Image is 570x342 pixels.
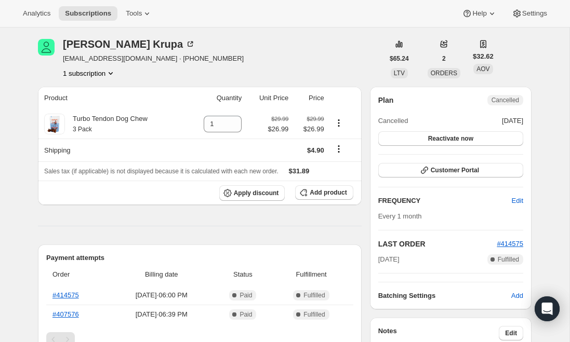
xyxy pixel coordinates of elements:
[65,114,148,134] div: Turbo Tendon Dog Chew
[472,9,486,18] span: Help
[113,290,210,300] span: [DATE] · 06:00 PM
[303,291,325,299] span: Fulfilled
[295,185,353,200] button: Add product
[497,240,523,248] a: #414575
[378,239,497,249] h2: LAST ORDER
[378,254,400,265] span: [DATE]
[126,9,142,18] span: Tools
[492,96,519,104] span: Cancelled
[307,146,324,154] span: $4.90
[289,167,310,175] span: $31.89
[120,6,158,21] button: Tools
[307,116,324,122] small: $29.99
[505,329,517,337] span: Edit
[473,51,494,62] span: $32.62
[63,53,244,64] span: [EMAIL_ADDRESS][DOMAIN_NAME] · [PHONE_NUMBER]
[303,310,325,319] span: Fulfilled
[46,263,110,286] th: Order
[73,126,92,133] small: 3 Pack
[245,87,291,110] th: Unit Price
[512,196,523,206] span: Edit
[390,54,409,63] span: $65.24
[46,253,353,263] h2: Payment attempts
[522,9,547,18] span: Settings
[428,134,473,143] span: Reactivate now
[502,116,523,126] span: [DATE]
[234,189,279,197] span: Apply discount
[63,68,116,78] button: Product actions
[59,6,117,21] button: Subscriptions
[535,296,560,321] div: Open Intercom Messenger
[394,70,405,77] span: LTV
[271,116,288,122] small: $29.99
[431,70,457,77] span: ORDERS
[219,185,285,201] button: Apply discount
[38,39,55,56] span: Lori Krupa
[187,87,245,110] th: Quantity
[113,269,210,280] span: Billing date
[378,326,499,340] h3: Notes
[506,193,529,209] button: Edit
[383,51,415,66] button: $65.24
[505,288,529,304] button: Add
[431,166,479,174] span: Customer Portal
[240,310,252,319] span: Paid
[476,65,489,73] span: AOV
[291,87,327,110] th: Price
[38,139,187,161] th: Shipping
[511,291,523,301] span: Add
[44,168,279,175] span: Sales tax (if applicable) is not displayed because it is calculated with each new order.
[23,9,50,18] span: Analytics
[378,291,511,301] h6: Batching Settings
[44,114,65,134] img: product img
[268,124,289,134] span: $26.99
[38,87,187,110] th: Product
[506,6,553,21] button: Settings
[378,196,512,206] h2: FREQUENCY
[436,51,452,66] button: 2
[497,239,523,249] button: #414575
[310,188,347,197] span: Add product
[63,39,195,49] div: [PERSON_NAME] Krupa
[378,131,523,146] button: Reactivate now
[113,309,210,320] span: [DATE] · 06:39 PM
[330,117,347,129] button: Product actions
[52,291,79,299] a: #414575
[378,116,408,126] span: Cancelled
[499,326,523,340] button: Edit
[378,212,422,220] span: Every 1 month
[52,310,79,318] a: #407576
[240,291,252,299] span: Paid
[456,6,503,21] button: Help
[275,269,347,280] span: Fulfillment
[442,54,446,63] span: 2
[217,269,270,280] span: Status
[65,9,111,18] span: Subscriptions
[295,124,324,134] span: $26.99
[330,143,347,155] button: Shipping actions
[378,163,523,177] button: Customer Portal
[498,255,519,264] span: Fulfilled
[17,6,57,21] button: Analytics
[378,95,394,105] h2: Plan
